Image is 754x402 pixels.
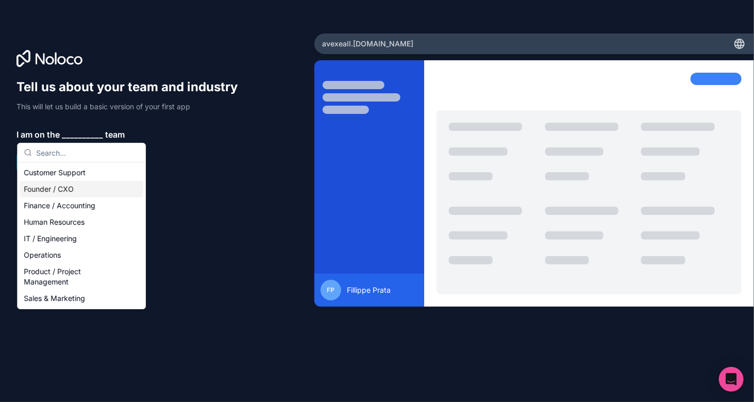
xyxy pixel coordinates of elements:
[16,102,247,112] p: This will let us build a basic version of your first app
[16,128,60,141] span: I am on the
[323,39,414,49] span: avexeall .[DOMAIN_NAME]
[327,286,334,294] span: FP
[347,285,391,295] span: Fillippe Prata
[20,181,143,197] div: Founder / CXO
[20,247,143,263] div: Operations
[62,128,103,141] span: __________
[20,214,143,230] div: Human Resources
[719,367,744,392] div: Open Intercom Messenger
[20,230,143,247] div: IT / Engineering
[20,197,143,214] div: Finance / Accounting
[18,162,145,309] div: Suggestions
[20,164,143,181] div: Customer Support
[105,128,125,141] span: team
[16,79,247,95] h1: Tell us about your team and industry
[36,143,139,162] input: Search...
[20,290,143,307] div: Sales & Marketing
[20,263,143,290] div: Product / Project Management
